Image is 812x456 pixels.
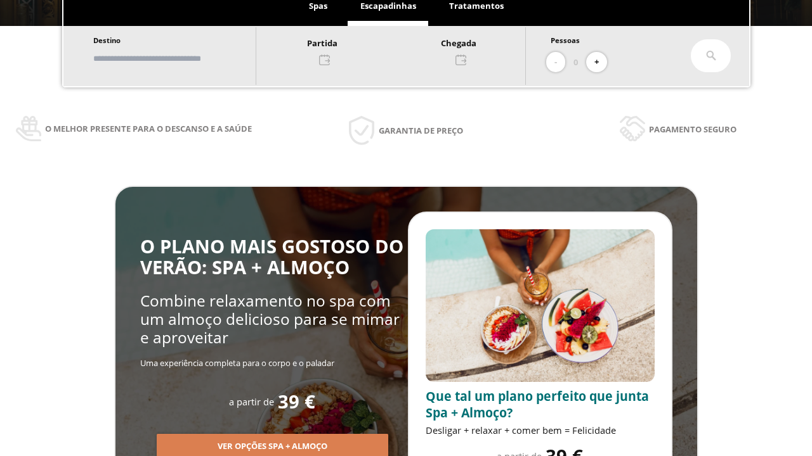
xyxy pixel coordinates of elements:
[586,52,607,73] button: +
[379,123,463,137] span: Garantia de preço
[546,52,565,73] button: -
[140,234,403,280] span: O PLANO MAIS GOSTOSO DO VERÃO: SPA + ALMOÇO
[140,290,400,348] span: Combine relaxamento no spa com um almoço delicioso para se mimar e aproveitar
[426,229,655,382] img: promo-sprunch.ElVl7oUD.webp
[140,357,334,369] span: Uma experiência completa para o corpo e o paladar
[573,55,578,69] span: 0
[45,122,252,136] span: O melhor presente para o descanso e a saúde
[426,388,649,421] span: Que tal um plano perfeito que junta Spa + Almoço?
[649,122,737,136] span: Pagamento seguro
[551,35,580,45] span: Pessoas
[278,391,315,412] span: 39 €
[426,424,616,436] span: Desligar + relaxar + comer bem = Felicidade
[229,395,274,408] span: a partir de
[157,440,388,452] a: Ver opções Spa + Almoço
[93,35,121,45] span: Destino
[218,440,327,453] span: Ver opções Spa + Almoço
